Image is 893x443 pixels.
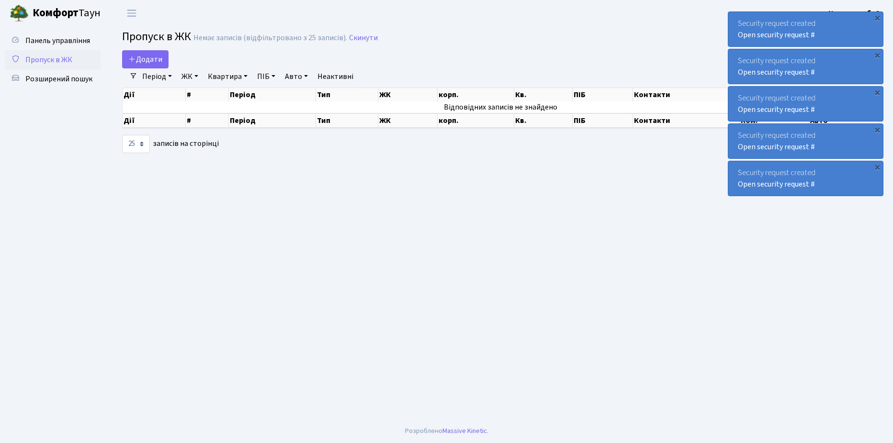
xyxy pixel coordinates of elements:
[120,5,144,21] button: Переключити навігацію
[123,113,186,128] th: Дії
[728,124,883,158] div: Security request created
[128,54,162,65] span: Додати
[872,125,882,134] div: ×
[25,35,90,46] span: Панель управління
[253,68,279,85] a: ПІБ
[25,55,72,65] span: Пропуск в ЖК
[633,113,740,128] th: Контакти
[872,13,882,22] div: ×
[738,30,815,40] a: Open security request #
[378,88,438,101] th: ЖК
[738,142,815,152] a: Open security request #
[573,113,633,128] th: ПІБ
[10,4,29,23] img: logo.png
[122,50,169,68] a: Додати
[33,5,101,22] span: Таун
[314,68,357,85] a: Неактивні
[633,88,740,101] th: Контакти
[281,68,312,85] a: Авто
[5,69,101,89] a: Розширений пошук
[123,88,186,101] th: Дії
[438,88,514,101] th: корп.
[405,426,488,436] div: Розроблено .
[122,135,219,153] label: записів на сторінці
[872,88,882,97] div: ×
[123,101,879,113] td: Відповідних записів не знайдено
[5,31,101,50] a: Панель управління
[378,113,438,128] th: ЖК
[316,88,378,101] th: Тип
[178,68,202,85] a: ЖК
[728,49,883,84] div: Security request created
[573,88,633,101] th: ПІБ
[349,33,378,43] a: Скинути
[33,5,79,21] b: Комфорт
[25,74,92,84] span: Розширений пошук
[122,28,191,45] span: Пропуск в ЖК
[122,135,150,153] select: записів на сторінці
[316,113,378,128] th: Тип
[442,426,487,436] a: Massive Kinetic
[514,113,573,128] th: Кв.
[872,162,882,172] div: ×
[204,68,251,85] a: Квартира
[229,113,316,128] th: Період
[229,88,316,101] th: Період
[193,33,347,43] div: Немає записів (відфільтровано з 25 записів).
[738,67,815,78] a: Open security request #
[728,12,883,46] div: Security request created
[728,161,883,196] div: Security request created
[186,88,229,101] th: #
[872,50,882,60] div: ×
[438,113,514,128] th: корп.
[138,68,176,85] a: Період
[738,104,815,115] a: Open security request #
[738,179,815,189] a: Open security request #
[728,87,883,121] div: Security request created
[514,88,573,101] th: Кв.
[186,113,229,128] th: #
[5,50,101,69] a: Пропуск в ЖК
[828,8,882,19] a: Консьєрж б. 4.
